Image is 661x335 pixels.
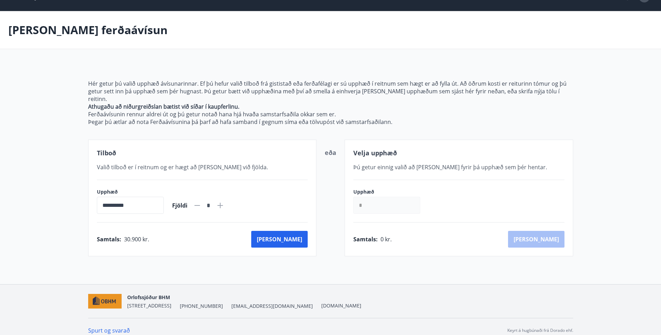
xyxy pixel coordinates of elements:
p: Keyrt á hugbúnaði frá Dorado ehf. [507,327,573,334]
span: [STREET_ADDRESS] [127,302,171,309]
span: Tilboð [97,149,116,157]
label: Upphæð [97,188,164,195]
span: [PHONE_NUMBER] [180,303,223,310]
span: Samtals : [353,235,378,243]
p: Hér getur þú valið upphæð ávísunarinnar. Ef þú hefur valið tilboð frá gististað eða ferðafélagi e... [88,80,573,103]
span: Orlofssjóður BHM [127,294,170,301]
p: Ferðaávísunin rennur aldrei út og þú getur notað hana hjá hvaða samstarfsaðila okkar sem er. [88,110,573,118]
span: Þú getur einnig valið að [PERSON_NAME] fyrir þá upphæð sem þér hentar. [353,163,547,171]
p: [PERSON_NAME] ferðaávísun [8,22,168,38]
span: [EMAIL_ADDRESS][DOMAIN_NAME] [231,303,313,310]
p: Þegar þú ætlar að nota Ferðaávísunina þá þarf að hafa samband í gegnum síma eða tölvupóst við sam... [88,118,573,126]
button: [PERSON_NAME] [251,231,308,248]
span: 30.900 kr. [124,235,149,243]
span: Samtals : [97,235,121,243]
label: Upphæð [353,188,427,195]
span: eða [325,148,336,157]
span: 0 kr. [381,235,392,243]
strong: Athugaðu að niðurgreiðslan bætist við síðar í kaupferlinu. [88,103,239,110]
a: Spurt og svarað [88,327,130,334]
span: Velja upphæð [353,149,397,157]
span: Valið tilboð er í reitnum og er hægt að [PERSON_NAME] við fjölda. [97,163,268,171]
a: [DOMAIN_NAME] [321,302,361,309]
img: c7HIBRK87IHNqKbXD1qOiSZFdQtg2UzkX3TnRQ1O.png [88,294,122,309]
span: Fjöldi [172,202,187,209]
